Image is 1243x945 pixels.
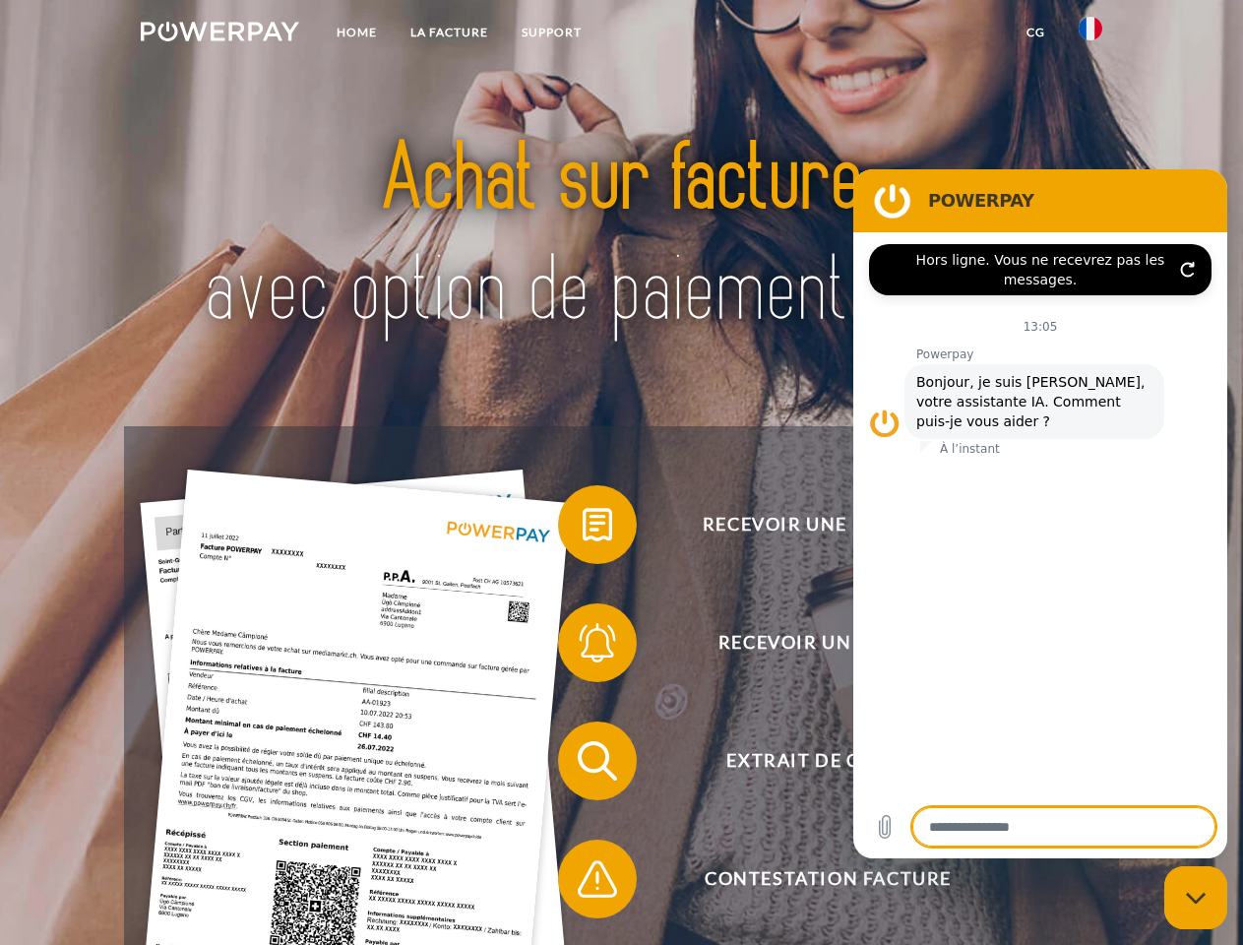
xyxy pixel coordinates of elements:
[573,736,622,786] img: qb_search.svg
[505,15,598,50] a: Support
[587,603,1069,682] span: Recevoir un rappel?
[394,15,505,50] a: LA FACTURE
[587,485,1069,564] span: Recevoir une facture ?
[1079,17,1102,40] img: fr
[587,722,1069,800] span: Extrait de compte
[1010,15,1062,50] a: CG
[558,722,1070,800] button: Extrait de compte
[573,500,622,549] img: qb_bill.svg
[558,603,1070,682] button: Recevoir un rappel?
[558,840,1070,918] button: Contestation Facture
[853,169,1227,858] iframe: Fenêtre de messagerie
[558,485,1070,564] button: Recevoir une facture ?
[141,22,299,41] img: logo-powerpay-white.svg
[188,94,1055,377] img: title-powerpay_fr.svg
[1164,866,1227,929] iframe: Bouton de lancement de la fenêtre de messagerie, conversation en cours
[573,618,622,667] img: qb_bell.svg
[573,854,622,904] img: qb_warning.svg
[587,840,1069,918] span: Contestation Facture
[320,15,394,50] a: Home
